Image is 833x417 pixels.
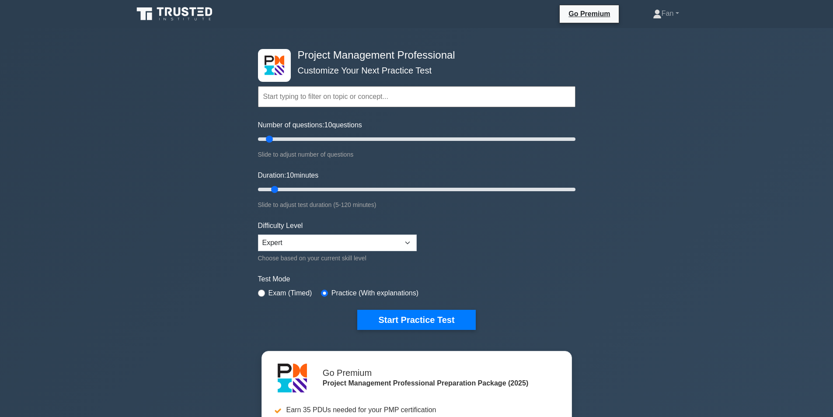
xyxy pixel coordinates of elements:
div: Choose based on your current skill level [258,253,417,263]
input: Start typing to filter on topic or concept... [258,86,575,107]
label: Number of questions: questions [258,120,362,130]
a: Fan [632,5,700,22]
label: Exam (Timed) [268,288,312,298]
a: Go Premium [563,8,615,19]
label: Duration: minutes [258,170,319,181]
label: Practice (With explanations) [331,288,418,298]
label: Difficulty Level [258,221,303,231]
div: Slide to adjust number of questions [258,149,575,160]
span: 10 [286,172,294,179]
h4: Project Management Professional [294,49,533,62]
div: Slide to adjust test duration (5-120 minutes) [258,200,575,210]
span: 10 [324,121,332,129]
label: Test Mode [258,274,575,284]
button: Start Practice Test [357,310,475,330]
